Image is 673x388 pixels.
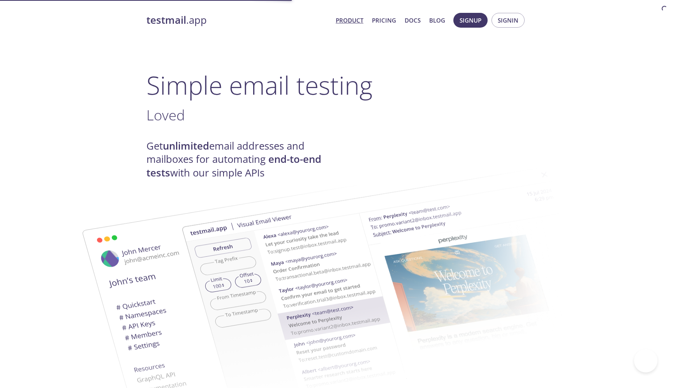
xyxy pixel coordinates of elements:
strong: unlimited [163,139,209,153]
strong: testmail [146,13,186,27]
iframe: Help Scout Beacon - Open [634,349,657,372]
span: Signin [498,15,518,25]
a: testmail.app [146,14,329,27]
button: Signin [492,13,525,28]
a: Blog [429,15,445,25]
span: Loved [146,105,185,125]
span: Signup [460,15,481,25]
a: Pricing [372,15,396,25]
a: Docs [405,15,421,25]
a: Product [336,15,363,25]
button: Signup [453,13,488,28]
strong: end-to-end tests [146,152,321,179]
h4: Get email addresses and mailboxes for automating with our simple APIs [146,139,336,180]
h1: Simple email testing [146,70,527,100]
